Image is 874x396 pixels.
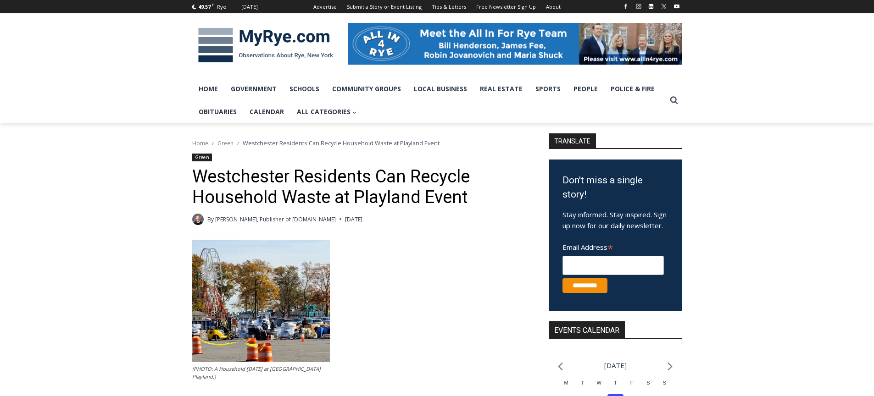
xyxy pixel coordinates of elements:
a: Schools [283,77,326,100]
a: Instagram [633,1,644,12]
span: M [564,380,568,385]
nav: Breadcrumbs [192,138,525,148]
div: [DATE] [241,3,258,11]
span: F [212,2,214,7]
span: S [646,380,650,385]
nav: Primary Navigation [192,77,666,124]
a: YouTube [671,1,682,12]
div: Friday [623,379,640,394]
a: Police & Fire [604,77,661,100]
div: Wednesday [591,379,607,394]
span: F [630,380,634,385]
span: / [212,140,214,147]
span: / [237,140,239,147]
div: Rye [217,3,226,11]
a: All Categories [290,100,363,123]
p: Stay informed. Stay inspired. Sign up now for our daily newsletter. [562,209,668,231]
a: Obituaries [192,100,243,123]
a: [PERSON_NAME], Publisher of [DOMAIN_NAME] [215,215,336,223]
a: Green [217,139,234,147]
img: All in for Rye [348,23,682,64]
span: T [614,380,617,385]
a: Home [192,139,208,147]
span: W [596,380,601,385]
a: Facebook [620,1,631,12]
span: By [207,215,214,224]
h2: Events Calendar [549,321,625,338]
a: Sports [529,77,567,100]
a: Green [192,154,212,161]
a: Linkedin [646,1,657,12]
a: Government [224,77,283,100]
div: Saturday [640,379,657,394]
a: Local Business [407,77,473,100]
a: Next month [668,362,673,371]
span: T [581,380,585,385]
h1: Westchester Residents Can Recycle Household Waste at Playland Event [192,166,525,208]
span: 49.57 [198,3,211,10]
strong: TRANSLATE [549,133,596,148]
a: Community Groups [326,77,407,100]
a: Calendar [243,100,290,123]
div: Monday [558,379,574,394]
figcaption: (PHOTO: A Household [DATE] at [GEOGRAPHIC_DATA] Playland.) [192,365,330,381]
a: X [658,1,669,12]
span: All Categories [297,107,357,117]
time: [DATE] [345,215,362,224]
img: Hazardous Waste Day Playland 1 [192,240,330,362]
span: S [663,380,666,385]
span: Westchester Residents Can Recycle Household Waste at Playland Event [243,139,440,147]
button: View Search Form [666,92,682,109]
a: Previous month [558,362,563,371]
div: Sunday [657,379,673,394]
a: Real Estate [473,77,529,100]
li: [DATE] [604,359,627,372]
a: Home [192,77,224,100]
a: People [567,77,604,100]
img: MyRye.com [192,22,339,69]
h3: Don't miss a single story! [562,173,668,202]
label: Email Address [562,238,664,254]
div: Thursday [607,379,624,394]
div: Tuesday [574,379,591,394]
a: Author image [192,214,204,225]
